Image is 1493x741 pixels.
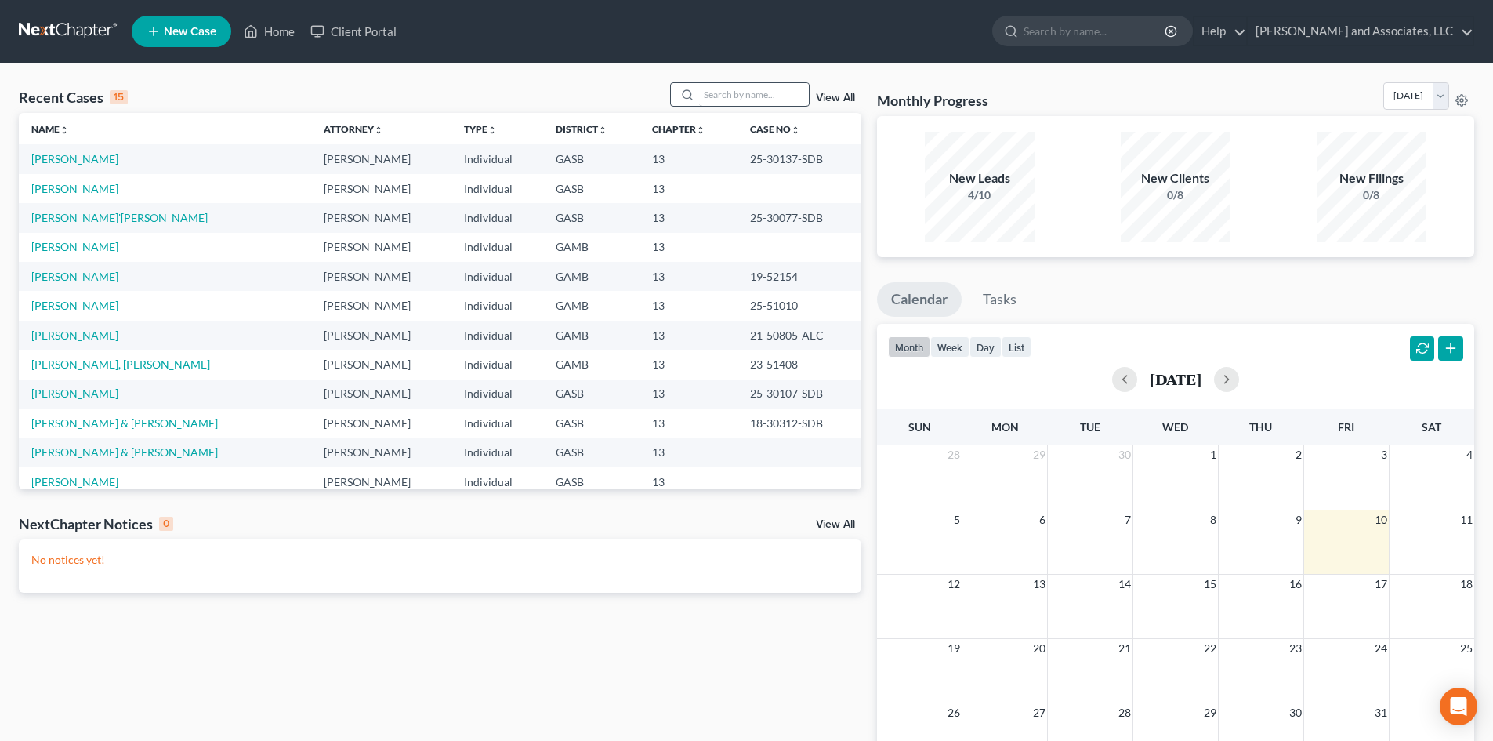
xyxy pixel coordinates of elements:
[451,409,544,438] td: Individual
[1031,639,1047,658] span: 20
[159,517,173,531] div: 0
[451,350,544,379] td: Individual
[451,291,544,320] td: Individual
[737,380,861,409] td: 25-30107-SDB
[946,639,962,658] span: 19
[1117,639,1132,658] span: 21
[60,125,69,135] i: unfold_more
[1288,575,1303,594] span: 16
[1162,420,1188,434] span: Wed
[451,380,544,409] td: Individual
[31,152,118,165] a: [PERSON_NAME]
[1002,336,1031,358] button: list
[1422,420,1441,434] span: Sat
[311,233,451,262] td: [PERSON_NAME]
[1024,16,1167,45] input: Search by name...
[451,262,544,291] td: Individual
[1459,639,1474,658] span: 25
[737,203,861,232] td: 25-30077-SDB
[908,420,931,434] span: Sun
[1459,510,1474,529] span: 11
[451,144,544,173] td: Individual
[1031,703,1047,722] span: 27
[640,467,737,496] td: 13
[556,123,607,135] a: Districtunfold_more
[311,144,451,173] td: [PERSON_NAME]
[946,575,962,594] span: 12
[816,519,855,530] a: View All
[543,380,640,409] td: GASB
[1440,688,1477,725] div: Open Intercom Messenger
[1209,510,1218,529] span: 8
[543,291,640,320] td: GAMB
[1459,575,1474,594] span: 18
[311,409,451,438] td: [PERSON_NAME]
[1117,445,1132,464] span: 30
[1373,639,1389,658] span: 24
[946,703,962,722] span: 26
[31,182,118,195] a: [PERSON_NAME]
[1031,575,1047,594] span: 13
[487,125,497,135] i: unfold_more
[543,233,640,262] td: GAMB
[1150,371,1201,387] h2: [DATE]
[451,438,544,467] td: Individual
[1373,703,1389,722] span: 31
[877,282,962,317] a: Calendar
[311,321,451,350] td: [PERSON_NAME]
[791,125,800,135] i: unfold_more
[19,514,173,533] div: NextChapter Notices
[1080,420,1100,434] span: Tue
[1288,639,1303,658] span: 23
[1338,420,1354,434] span: Fri
[311,438,451,467] td: [PERSON_NAME]
[543,438,640,467] td: GASB
[930,336,969,358] button: week
[750,123,800,135] a: Case Nounfold_more
[1248,17,1473,45] a: [PERSON_NAME] and Associates, LLC
[543,174,640,203] td: GASB
[877,91,988,110] h3: Monthly Progress
[451,467,544,496] td: Individual
[311,174,451,203] td: [PERSON_NAME]
[311,203,451,232] td: [PERSON_NAME]
[1465,445,1474,464] span: 4
[737,291,861,320] td: 25-51010
[1194,17,1246,45] a: Help
[324,123,383,135] a: Attorneyunfold_more
[952,510,962,529] span: 5
[640,174,737,203] td: 13
[31,358,210,371] a: [PERSON_NAME], [PERSON_NAME]
[543,409,640,438] td: GASB
[640,321,737,350] td: 13
[31,416,218,430] a: [PERSON_NAME] & [PERSON_NAME]
[1121,187,1230,203] div: 0/8
[19,88,128,107] div: Recent Cases
[31,240,118,253] a: [PERSON_NAME]
[543,321,640,350] td: GAMB
[1317,169,1426,187] div: New Filings
[1373,575,1389,594] span: 17
[737,262,861,291] td: 19-52154
[31,387,118,400] a: [PERSON_NAME]
[1294,510,1303,529] span: 9
[464,123,497,135] a: Typeunfold_more
[991,420,1019,434] span: Mon
[1317,187,1426,203] div: 0/8
[110,90,128,104] div: 15
[311,350,451,379] td: [PERSON_NAME]
[31,329,118,342] a: [PERSON_NAME]
[543,262,640,291] td: GAMB
[543,350,640,379] td: GAMB
[640,438,737,467] td: 13
[925,187,1035,203] div: 4/10
[640,409,737,438] td: 13
[640,203,737,232] td: 13
[31,475,118,489] a: [PERSON_NAME]
[311,262,451,291] td: [PERSON_NAME]
[1209,445,1218,464] span: 1
[31,270,118,283] a: [PERSON_NAME]
[699,83,809,106] input: Search by name...
[311,380,451,409] td: [PERSON_NAME]
[31,299,118,312] a: [PERSON_NAME]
